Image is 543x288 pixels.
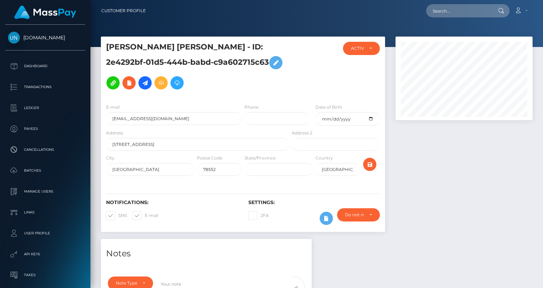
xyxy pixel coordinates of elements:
[337,208,380,221] button: Do not require
[5,162,85,179] a: Batches
[106,155,114,161] label: City
[8,103,82,113] p: Ledger
[8,270,82,280] p: Taxes
[5,99,85,117] a: Ledger
[5,183,85,200] a: Manage Users
[5,34,85,41] span: [DOMAIN_NAME]
[5,57,85,75] a: Dashboard
[5,120,85,138] a: Payees
[106,248,306,260] h4: Notes
[248,200,380,205] h6: Settings:
[345,212,364,218] div: Do not require
[106,42,285,93] h5: [PERSON_NAME] [PERSON_NAME] - ID: 2e4292bf-01d5-444b-babd-c9a602715c63
[106,130,123,136] label: Address
[248,211,269,220] label: 2FA
[245,155,276,161] label: State/Province
[8,61,82,71] p: Dashboard
[8,145,82,155] p: Cancellations
[316,155,333,161] label: Country
[8,32,20,44] img: Unlockt.me
[8,228,82,239] p: User Profile
[138,76,152,89] a: Initiate Payout
[343,42,380,55] button: ACTIVE
[316,104,342,110] label: Date of Birth
[292,130,312,136] label: Address 2
[8,207,82,218] p: Links
[106,211,127,220] label: SMS
[8,165,82,176] p: Batches
[14,6,76,19] img: MassPay Logo
[426,4,492,17] input: Search...
[5,78,85,96] a: Transactions
[245,104,258,110] label: Phone
[106,200,238,205] h6: Notifications:
[5,141,85,158] a: Cancellations
[351,46,364,51] div: ACTIVE
[116,280,137,286] div: Note Type
[101,3,146,18] a: Customer Profile
[8,124,82,134] p: Payees
[106,104,120,110] label: E-mail
[197,155,222,161] label: Postal Code
[8,249,82,259] p: API Keys
[5,266,85,284] a: Taxes
[8,82,82,92] p: Transactions
[5,204,85,221] a: Links
[5,246,85,263] a: API Keys
[8,186,82,197] p: Manage Users
[5,225,85,242] a: User Profile
[133,211,158,220] label: E-mail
